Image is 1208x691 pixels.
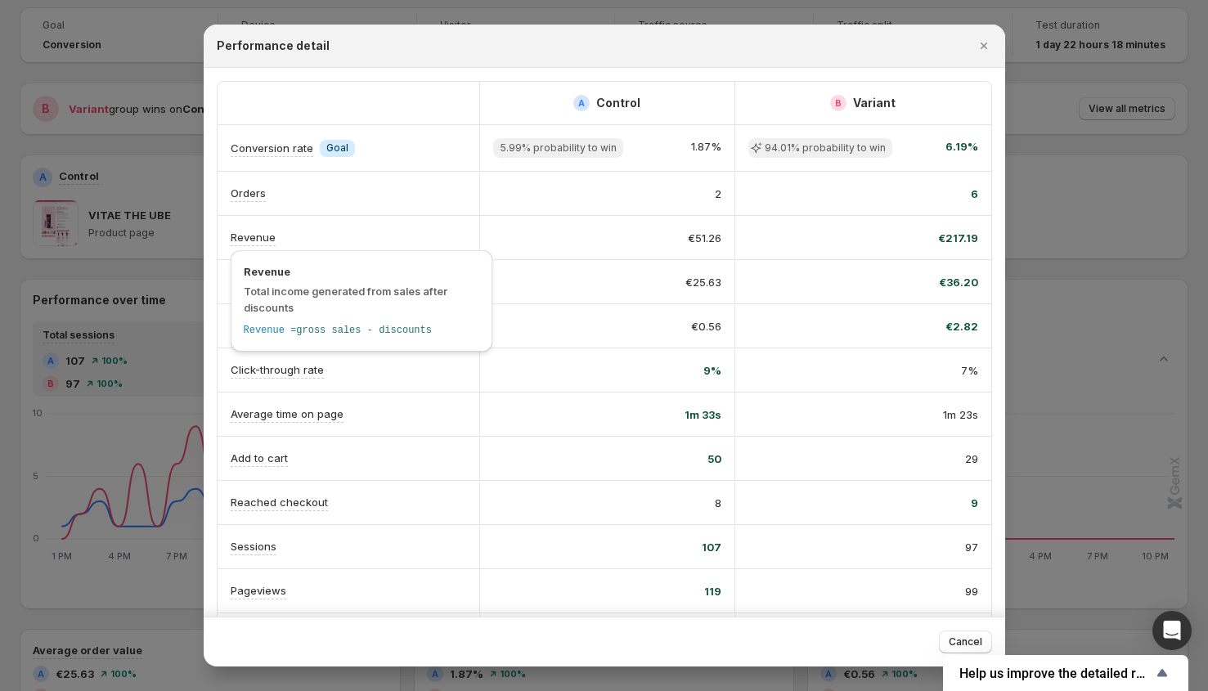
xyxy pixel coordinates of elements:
[704,583,721,599] span: 119
[945,138,978,158] span: 6.19%
[959,666,1152,681] span: Help us improve the detailed report for A/B campaigns
[965,539,978,555] span: 97
[596,95,640,111] h2: Control
[231,229,276,245] p: Revenue
[217,38,330,54] h2: Performance detail
[939,274,978,290] span: €36.20
[715,186,721,202] span: 2
[965,583,978,599] span: 99
[965,451,978,467] span: 29
[231,185,266,201] p: Orders
[853,95,896,111] h2: Variant
[231,140,313,156] p: Conversion rate
[939,630,992,653] button: Cancel
[685,406,721,423] span: 1m 33s
[972,34,995,57] button: Close
[949,635,982,648] span: Cancel
[296,325,432,336] span: gross sales - discounts
[231,361,324,378] p: Click-through rate
[715,495,721,511] span: 8
[702,539,721,555] span: 107
[688,230,721,246] span: €51.26
[945,318,978,334] span: €2.82
[765,141,886,155] span: 94.01% probability to win
[231,450,288,466] p: Add to cart
[691,318,721,334] span: €0.56
[231,538,276,554] p: Sessions
[961,362,978,379] span: 7%
[971,186,978,202] span: 6
[231,406,344,422] p: Average time on page
[326,141,348,155] span: Goal
[707,451,721,467] span: 50
[685,274,721,290] span: €25.63
[691,138,721,158] span: 1.87%
[959,663,1172,683] button: Show survey - Help us improve the detailed report for A/B campaigns
[244,285,447,314] span: Total income generated from sales after discounts
[943,406,978,423] span: 1m 23s
[1152,611,1192,650] div: Open Intercom Messenger
[231,494,328,510] p: Reached checkout
[244,325,297,336] span: Revenue =
[578,98,585,108] h2: A
[231,582,286,599] p: Pageviews
[835,98,842,108] h2: B
[703,362,721,379] span: 9%
[244,263,479,280] span: Revenue
[500,141,617,155] span: 5.99% probability to win
[971,495,978,511] span: 9
[938,230,978,246] span: €217.19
